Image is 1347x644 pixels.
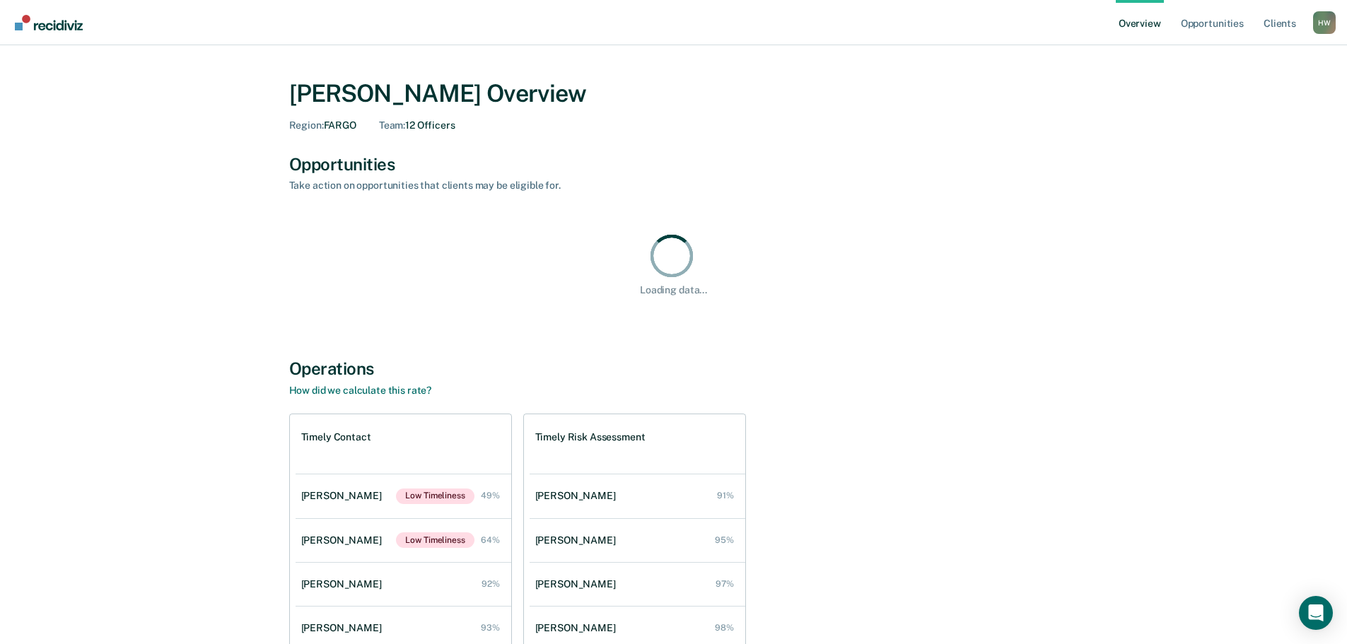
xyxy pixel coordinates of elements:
div: FARGO [289,119,356,131]
div: Loading data... [640,284,707,296]
a: [PERSON_NAME] 91% [530,476,745,516]
div: [PERSON_NAME] [535,578,622,590]
a: [PERSON_NAME]Low Timeliness 49% [296,474,511,518]
div: 64% [481,535,500,545]
a: [PERSON_NAME] 92% [296,564,511,604]
span: Region : [289,119,324,131]
div: 93% [481,623,500,633]
div: H W [1313,11,1336,34]
div: 12 Officers [379,119,455,131]
div: Take action on opportunities that clients may be eligible for. [289,180,784,192]
div: 49% [481,491,500,500]
div: [PERSON_NAME] [301,534,387,546]
div: [PERSON_NAME] [301,490,387,502]
img: Recidiviz [15,15,83,30]
div: [PERSON_NAME] [535,622,622,634]
a: [PERSON_NAME] 97% [530,564,745,604]
span: Low Timeliness [396,532,474,548]
div: [PERSON_NAME] [301,578,387,590]
h1: Timely Risk Assessment [535,431,646,443]
div: [PERSON_NAME] [301,622,387,634]
div: [PERSON_NAME] Overview [289,79,1059,108]
div: 92% [482,579,500,589]
div: Opportunities [289,154,1059,175]
div: 91% [717,491,734,500]
span: Team : [379,119,405,131]
div: 98% [715,623,734,633]
a: [PERSON_NAME] 95% [530,520,745,561]
div: 97% [716,579,734,589]
div: 95% [715,535,734,545]
div: [PERSON_NAME] [535,490,622,502]
a: How did we calculate this rate? [289,385,432,396]
div: Open Intercom Messenger [1299,596,1333,630]
h1: Timely Contact [301,431,371,443]
button: Profile dropdown button [1313,11,1336,34]
span: Low Timeliness [396,488,474,504]
div: [PERSON_NAME] [535,534,622,546]
a: [PERSON_NAME]Low Timeliness 64% [296,518,511,562]
div: Operations [289,358,1059,379]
